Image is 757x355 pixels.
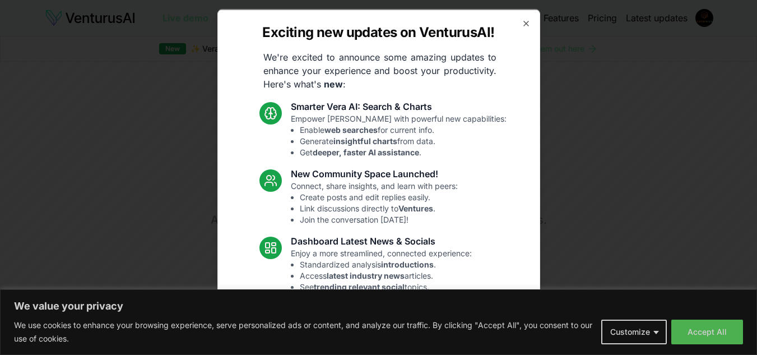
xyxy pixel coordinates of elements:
p: Enjoy a more streamlined, connected experience: [291,247,472,292]
strong: new [324,78,343,89]
p: Connect, share insights, and learn with peers: [291,180,458,225]
li: Generate from data. [300,135,507,146]
li: Enable for current info. [300,124,507,135]
li: Get . [300,146,507,158]
strong: web searches [324,125,378,134]
li: Join the conversation [DATE]! [300,214,458,225]
h3: Smarter Vera AI: Search & Charts [291,99,507,113]
h3: Dashboard Latest News & Socials [291,234,472,247]
li: Fixed mobile chat & sidebar glitches. [300,337,463,348]
strong: latest industry news [327,270,405,280]
li: Create posts and edit replies easily. [300,191,458,202]
strong: Ventures [398,203,433,213]
li: Link discussions directly to . [300,202,458,214]
p: Empower [PERSON_NAME] with powerful new capabilities: [291,113,507,158]
li: See topics. [300,281,472,292]
h2: Exciting new updates on VenturusAI! [262,23,494,41]
strong: introductions [381,259,434,269]
h3: Fixes and UI Polish [291,301,463,315]
li: Resolved Vera chart loading issue. [300,326,463,337]
p: We're excited to announce some amazing updates to enhance your experience and boost your producti... [254,50,505,90]
h3: New Community Space Launched! [291,167,458,180]
li: Access articles. [300,270,472,281]
strong: trending relevant social [314,282,405,291]
strong: insightful charts [333,136,397,145]
strong: deeper, faster AI assistance [313,147,419,156]
li: Standardized analysis . [300,259,472,270]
